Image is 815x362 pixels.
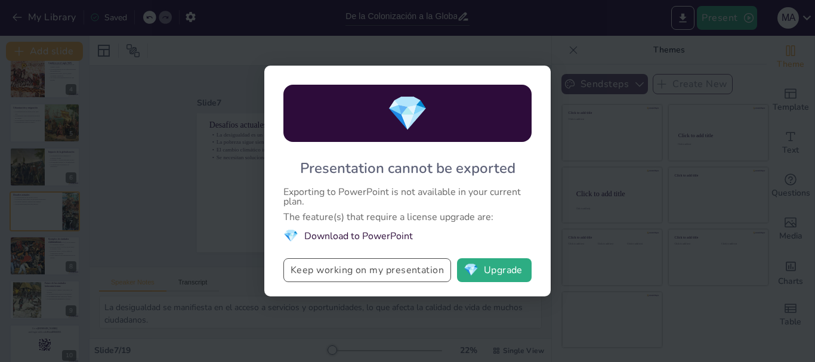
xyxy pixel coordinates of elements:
span: diamond [464,264,478,276]
button: diamondUpgrade [457,258,532,282]
span: diamond [387,91,428,137]
div: The feature(s) that require a license upgrade are: [283,212,532,222]
li: Download to PowerPoint [283,228,532,244]
div: Exporting to PowerPoint is not available in your current plan. [283,187,532,206]
div: Presentation cannot be exported [300,159,515,178]
button: Keep working on my presentation [283,258,451,282]
span: diamond [283,228,298,244]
